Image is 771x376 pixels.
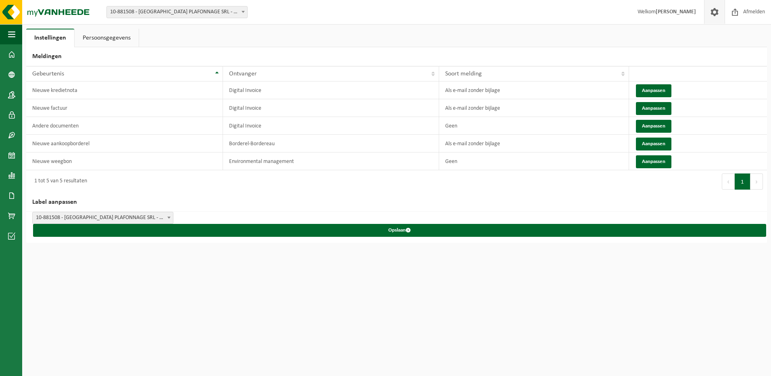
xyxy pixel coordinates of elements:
button: Aanpassen [636,102,671,115]
td: Environmental management [223,152,439,170]
td: Digital Invoice [223,99,439,117]
button: Aanpassen [636,155,671,168]
h2: Meldingen [26,47,767,66]
td: Geen [439,152,629,170]
td: Als e-mail zonder bijlage [439,135,629,152]
button: Aanpassen [636,138,671,150]
button: Previous [722,173,735,190]
h2: Label aanpassen [26,193,767,212]
td: Geen [439,117,629,135]
span: 10-881508 - HAINAUT PLAFONNAGE SRL - DOTTIGNIES [32,212,173,224]
td: Borderel-Bordereau [223,135,439,152]
td: Als e-mail zonder bijlage [439,81,629,99]
span: Gebeurtenis [32,71,64,77]
td: Andere documenten [26,117,223,135]
button: Next [750,173,763,190]
div: 1 tot 5 van 5 resultaten [30,174,87,189]
span: 10-881508 - HAINAUT PLAFONNAGE SRL - DOTTIGNIES [106,6,248,18]
td: Nieuwe factuur [26,99,223,117]
strong: [PERSON_NAME] [656,9,696,15]
span: Soort melding [445,71,482,77]
span: Ontvanger [229,71,257,77]
a: Persoonsgegevens [75,29,139,47]
td: Nieuwe weegbon [26,152,223,170]
a: Instellingen [26,29,74,47]
button: 1 [735,173,750,190]
button: Aanpassen [636,120,671,133]
td: Nieuwe kredietnota [26,81,223,99]
span: 10-881508 - HAINAUT PLAFONNAGE SRL - DOTTIGNIES [107,6,247,18]
button: Aanpassen [636,84,671,97]
span: 10-881508 - HAINAUT PLAFONNAGE SRL - DOTTIGNIES [33,212,173,224]
td: Digital Invoice [223,81,439,99]
td: Als e-mail zonder bijlage [439,99,629,117]
td: Nieuwe aankoopborderel [26,135,223,152]
td: Digital Invoice [223,117,439,135]
button: Opslaan [33,224,766,237]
